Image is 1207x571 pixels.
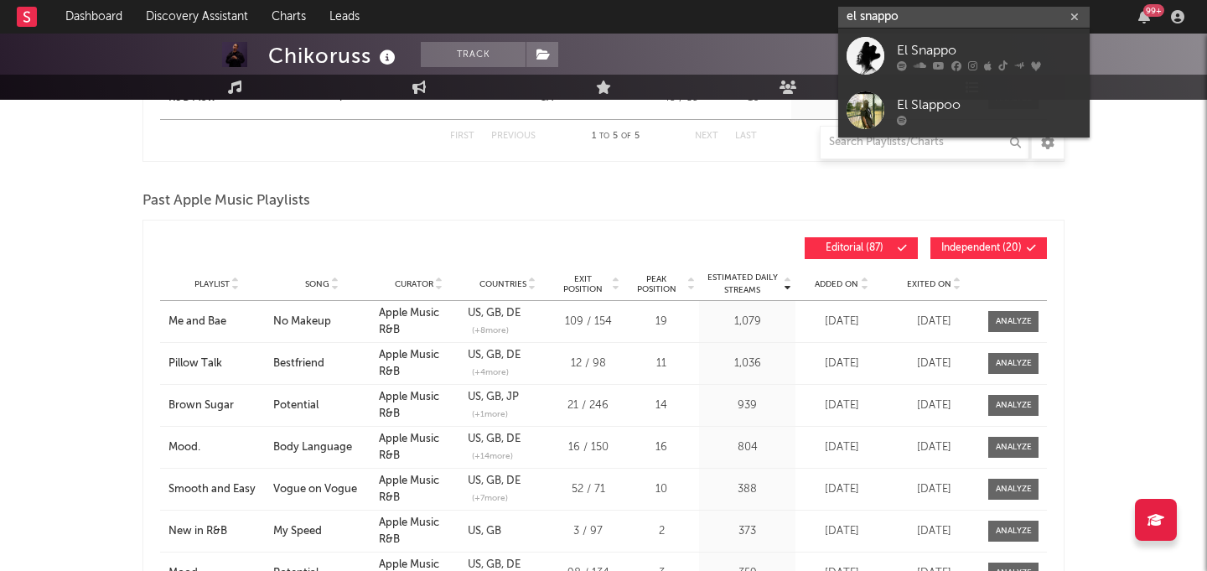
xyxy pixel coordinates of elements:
[557,439,619,456] div: 16 / 150
[815,279,858,289] span: Added On
[481,433,501,444] a: GB
[557,523,619,540] div: 3 / 97
[892,523,976,540] div: [DATE]
[379,350,439,377] a: Apple Music R&B
[703,397,791,414] div: 939
[168,523,265,540] div: New in R&B
[379,433,439,461] a: Apple Music R&B
[194,279,230,289] span: Playlist
[273,523,370,540] a: My Speed
[168,481,265,498] a: Smooth and Easy
[468,475,481,486] a: US
[468,526,481,537] a: US
[892,439,976,456] div: [DATE]
[379,517,439,545] a: Apple Music R&B
[599,132,609,140] span: to
[273,439,370,456] a: Body Language
[628,397,695,414] div: 14
[168,439,265,456] a: Mood.
[820,126,1029,159] input: Search Playlists/Charts
[501,559,521,570] a: DE
[628,439,695,456] div: 16
[800,314,883,330] div: [DATE]
[468,350,481,361] a: US
[472,366,509,379] span: (+ 4 more)
[168,314,265,330] a: Me and Bae
[703,272,781,297] span: Estimated Daily Streams
[800,356,883,372] div: [DATE]
[379,308,439,335] a: Apple Music R&B
[897,40,1081,60] div: El Snappo
[1143,4,1164,17] div: 99 +
[481,308,501,319] a: GB
[703,439,791,456] div: 804
[628,314,695,330] div: 19
[479,279,526,289] span: Countries
[703,523,791,540] div: 373
[273,356,370,372] a: Bestfriend
[569,127,661,147] div: 1 5 5
[501,392,519,402] a: JP
[800,481,883,498] div: [DATE]
[481,526,501,537] a: GB
[897,95,1081,115] div: El Slappoo
[703,314,791,330] div: 1,079
[800,523,883,540] div: [DATE]
[703,356,791,372] div: 1,036
[628,356,695,372] div: 11
[395,279,433,289] span: Curator
[450,132,474,141] button: First
[735,132,757,141] button: Last
[557,481,619,498] div: 52 / 71
[805,237,918,259] button: Editorial(87)
[379,475,439,503] a: Apple Music R&B
[472,324,509,337] span: (+ 8 more)
[838,29,1090,83] a: El Snappo
[273,397,370,414] div: Potential
[168,397,265,414] a: Brown Sugar
[930,237,1047,259] button: Independent(20)
[481,559,501,570] a: GB
[168,356,265,372] a: Pillow Talk
[501,308,521,319] a: DE
[557,397,619,414] div: 21 / 246
[838,83,1090,138] a: El Slappoo
[472,492,508,505] span: (+ 7 more)
[628,481,695,498] div: 10
[491,132,536,141] button: Previous
[421,42,526,67] button: Track
[557,274,609,294] span: Exit Position
[468,308,481,319] a: US
[892,481,976,498] div: [DATE]
[892,397,976,414] div: [DATE]
[557,356,619,372] div: 12 / 98
[305,279,329,289] span: Song
[800,397,883,414] div: [DATE]
[892,314,976,330] div: [DATE]
[621,132,631,140] span: of
[268,42,400,70] div: Chikoruss
[481,392,501,402] a: GB
[1138,10,1150,23] button: 99+
[695,132,718,141] button: Next
[907,279,951,289] span: Exited On
[273,314,370,330] a: No Makeup
[941,243,1022,253] span: Independent ( 20 )
[481,350,501,361] a: GB
[273,481,370,498] a: Vogue on Vogue
[628,274,685,294] span: Peak Position
[557,314,619,330] div: 109 / 154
